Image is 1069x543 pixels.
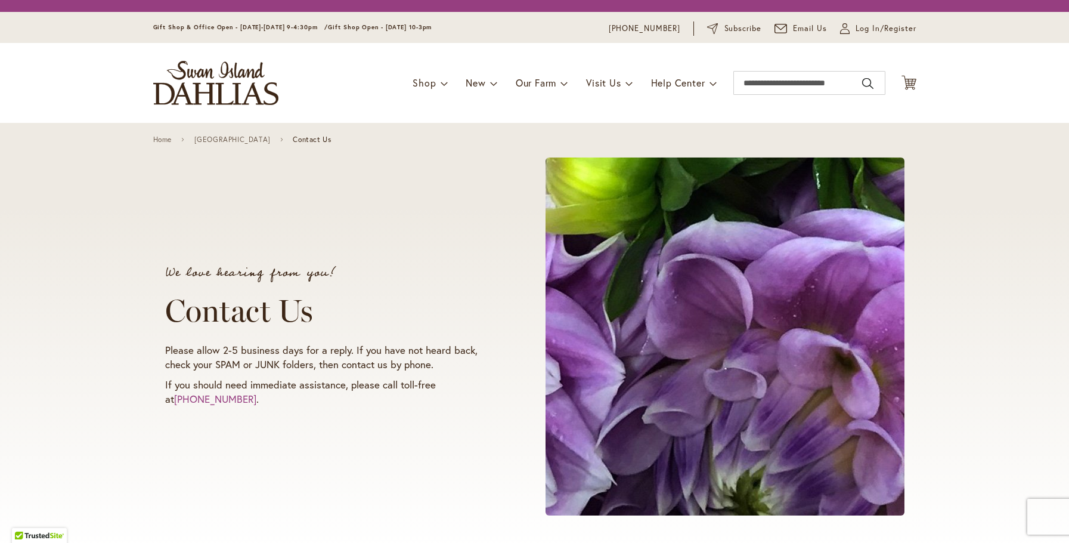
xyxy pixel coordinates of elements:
a: store logo [153,61,278,105]
a: Home [153,135,172,144]
span: Subscribe [724,23,762,35]
p: We love hearing from you! [165,267,500,279]
a: Subscribe [707,23,761,35]
span: Log In/Register [856,23,916,35]
a: [PHONE_NUMBER] [174,392,256,406]
button: Search [862,74,873,93]
span: Contact Us [293,135,331,144]
span: Gift Shop & Office Open - [DATE]-[DATE] 9-4:30pm / [153,23,329,31]
p: Please allow 2-5 business days for a reply. If you have not heard back, check your SPAM or JUNK f... [165,343,500,372]
span: Visit Us [586,76,621,89]
span: Gift Shop Open - [DATE] 10-3pm [328,23,432,31]
p: If you should need immediate assistance, please call toll-free at . [165,378,500,406]
a: Email Us [774,23,827,35]
a: [PHONE_NUMBER] [609,23,681,35]
h1: Contact Us [165,293,500,329]
span: Help Center [651,76,705,89]
span: Email Us [793,23,827,35]
a: [GEOGRAPHIC_DATA] [194,135,271,144]
span: New [466,76,485,89]
span: Our Farm [516,76,556,89]
span: Shop [413,76,436,89]
a: Log In/Register [840,23,916,35]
